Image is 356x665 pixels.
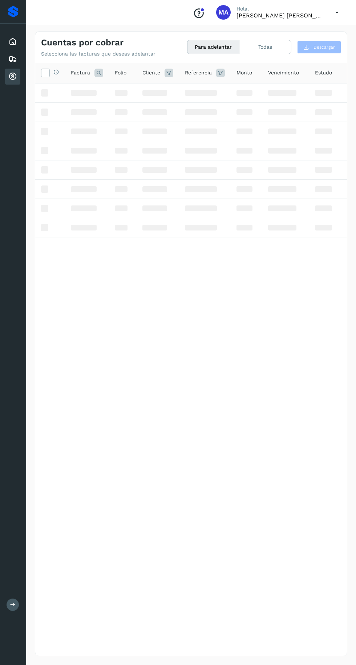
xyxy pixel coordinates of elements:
[5,34,20,50] div: Inicio
[268,69,299,77] span: Vencimiento
[236,69,252,77] span: Monto
[5,69,20,85] div: Cuentas por cobrar
[187,40,239,54] button: Para adelantar
[142,69,160,77] span: Cliente
[41,51,155,57] p: Selecciona las facturas que deseas adelantar
[185,69,212,77] span: Referencia
[115,69,126,77] span: Folio
[239,40,291,54] button: Todas
[236,6,324,12] p: Hola,
[41,37,124,48] h4: Cuentas por cobrar
[236,12,324,19] p: MARCO ANTONIO HERNANDEZ ESQUIVEL
[5,51,20,67] div: Embarques
[315,69,332,77] span: Estado
[71,69,90,77] span: Factura
[297,41,341,54] button: Descargar
[313,44,335,50] span: Descargar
